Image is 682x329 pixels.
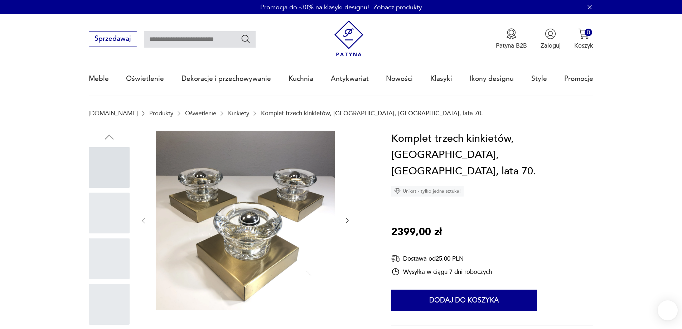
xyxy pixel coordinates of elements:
p: Zaloguj [541,42,561,50]
p: Komplet trzech kinkietów, [GEOGRAPHIC_DATA], [GEOGRAPHIC_DATA], lata 70. [261,110,483,117]
img: Ikona dostawy [391,254,400,263]
h1: Komplet trzech kinkietów, [GEOGRAPHIC_DATA], [GEOGRAPHIC_DATA], lata 70. [391,131,593,180]
button: Zaloguj [541,28,561,50]
img: Ikona diamentu [394,188,401,194]
a: Kinkiety [228,110,249,117]
a: Antykwariat [331,62,369,95]
a: Sprzedawaj [89,37,137,42]
div: 0 [585,29,592,36]
p: Koszyk [574,42,593,50]
div: Wysyłka w ciągu 7 dni roboczych [391,267,492,276]
img: Patyna - sklep z meblami i dekoracjami vintage [331,20,367,57]
a: Oświetlenie [126,62,164,95]
img: Zdjęcie produktu Komplet trzech kinkietów, Cosack, Niemcy, lata 70. [156,131,335,310]
a: Kuchnia [289,62,313,95]
a: Ikony designu [470,62,514,95]
a: Ikona medaluPatyna B2B [496,28,527,50]
a: Produkty [149,110,173,117]
a: Dekoracje i przechowywanie [182,62,271,95]
div: Unikat - tylko jedna sztuka! [391,186,464,197]
img: Ikona medalu [506,28,517,39]
a: Oświetlenie [185,110,216,117]
iframe: Smartsupp widget button [658,300,678,320]
button: 0Koszyk [574,28,593,50]
a: Nowości [386,62,413,95]
button: Sprzedawaj [89,31,137,47]
p: 2399,00 zł [391,224,442,241]
button: Szukaj [241,34,251,44]
img: Ikonka użytkownika [545,28,556,39]
p: Patyna B2B [496,42,527,50]
button: Dodaj do koszyka [391,290,537,311]
p: Promocja do -30% na klasyki designu! [260,3,369,12]
img: Ikona koszyka [578,28,589,39]
a: Meble [89,62,109,95]
div: Dostawa od 25,00 PLN [391,254,492,263]
a: [DOMAIN_NAME] [89,110,137,117]
button: Patyna B2B [496,28,527,50]
a: Promocje [564,62,593,95]
a: Klasyki [430,62,452,95]
a: Style [531,62,547,95]
a: Zobacz produkty [373,3,422,12]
